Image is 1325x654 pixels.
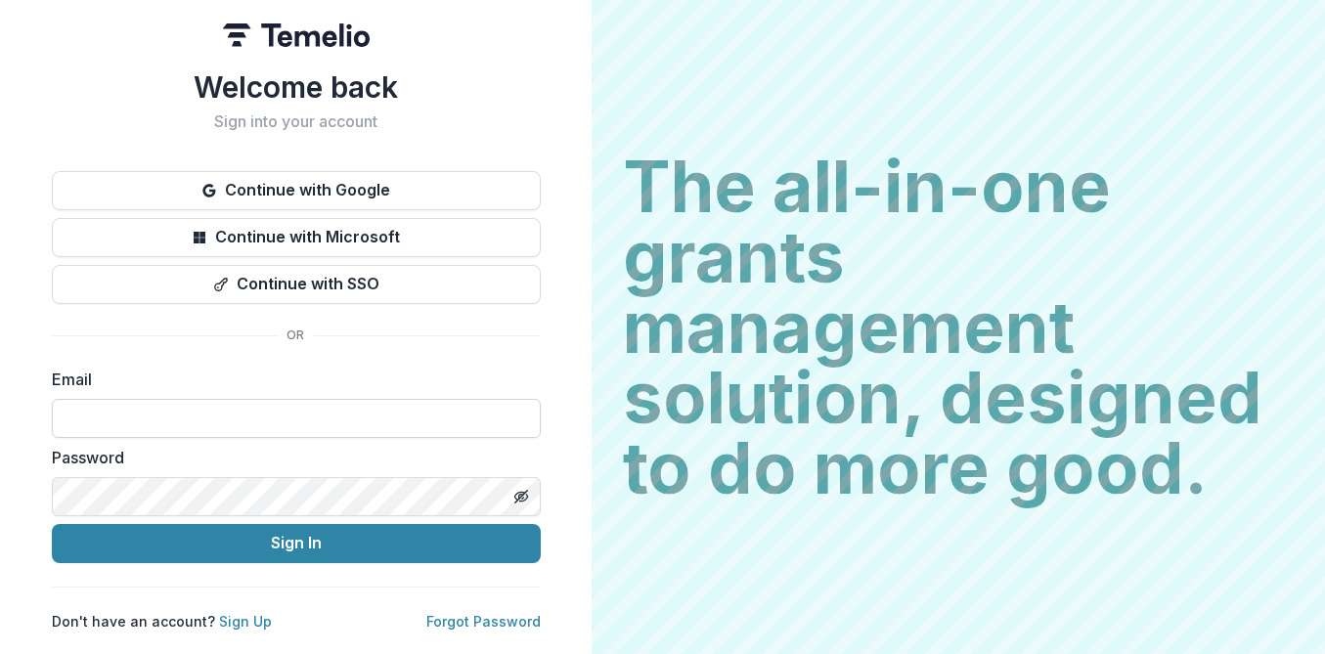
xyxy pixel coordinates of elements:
img: Temelio [223,23,370,47]
p: Don't have an account? [52,611,272,632]
label: Email [52,368,529,391]
a: Sign Up [219,613,272,630]
button: Toggle password visibility [506,481,537,512]
button: Continue with SSO [52,265,541,304]
h2: Sign into your account [52,112,541,131]
a: Forgot Password [426,613,541,630]
button: Continue with Microsoft [52,218,541,257]
button: Continue with Google [52,171,541,210]
h1: Welcome back [52,69,541,105]
label: Password [52,446,529,469]
button: Sign In [52,524,541,563]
